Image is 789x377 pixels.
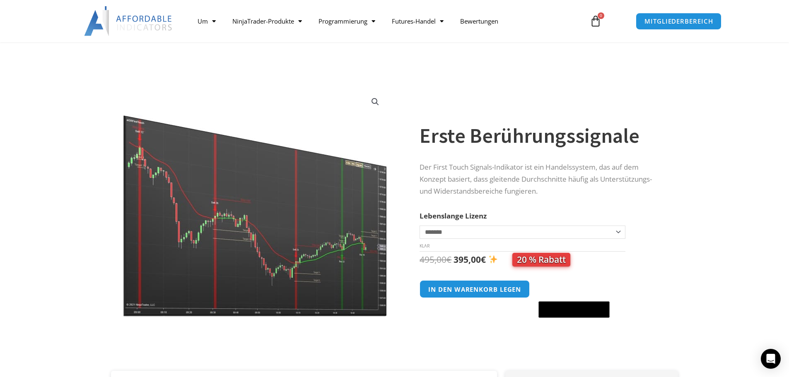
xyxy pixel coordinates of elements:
a: Futures-Handel [384,12,452,31]
img: ✨ [489,255,497,264]
font: In den Warenkorb legen [428,285,521,293]
font: 20 % Rabatt [517,254,566,265]
font: Bewertungen [460,17,498,25]
font: Der First Touch Signals-Indikator ist ein Handelssystem, das auf dem Konzept basiert, dass gleite... [420,162,652,196]
img: LogoAI | Erschwingliche Indikatoren – NinjaTrader [84,6,173,36]
font: 495,00 [420,254,446,265]
a: Programmierung [310,12,384,31]
font: Lebenslange Lizenz [420,211,487,221]
font: Programmierung [318,17,367,25]
button: In den Warenkorb legen [420,280,530,298]
a: Um [189,12,224,31]
font: NinjaTrader-Produkte [232,17,294,25]
font: 395,00 [454,254,481,265]
font: 0 [600,12,602,18]
font: € [446,254,451,265]
iframe: PayPal-Nachricht 1 [420,323,661,330]
font: € [481,254,486,265]
a: Bewertungen [452,12,507,31]
font: MITGLIEDERBEREICH [644,17,713,25]
img: First Touch Signale 1 | Erschwingliche Indikatoren – NinjaTrader [123,88,389,317]
a: NinjaTrader-Produkte [224,12,310,31]
font: Futures-Handel [392,17,436,25]
iframe: Sicherer Express-Checkout-Frame [537,279,611,299]
nav: Speisekarte [189,12,580,31]
button: Kaufen mit GPay [538,301,610,318]
font: Erste Berührungssignale [420,122,639,149]
div: Öffnen Sie den Intercom Messenger [761,349,781,369]
a: 0 [577,9,614,33]
a: Vollbild-Bildergalerie anzeigen [368,94,383,109]
font: Klar [420,243,429,249]
a: Klare Optionen [420,243,429,249]
font: Um [198,17,208,25]
a: MITGLIEDERBEREICH [636,13,721,30]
